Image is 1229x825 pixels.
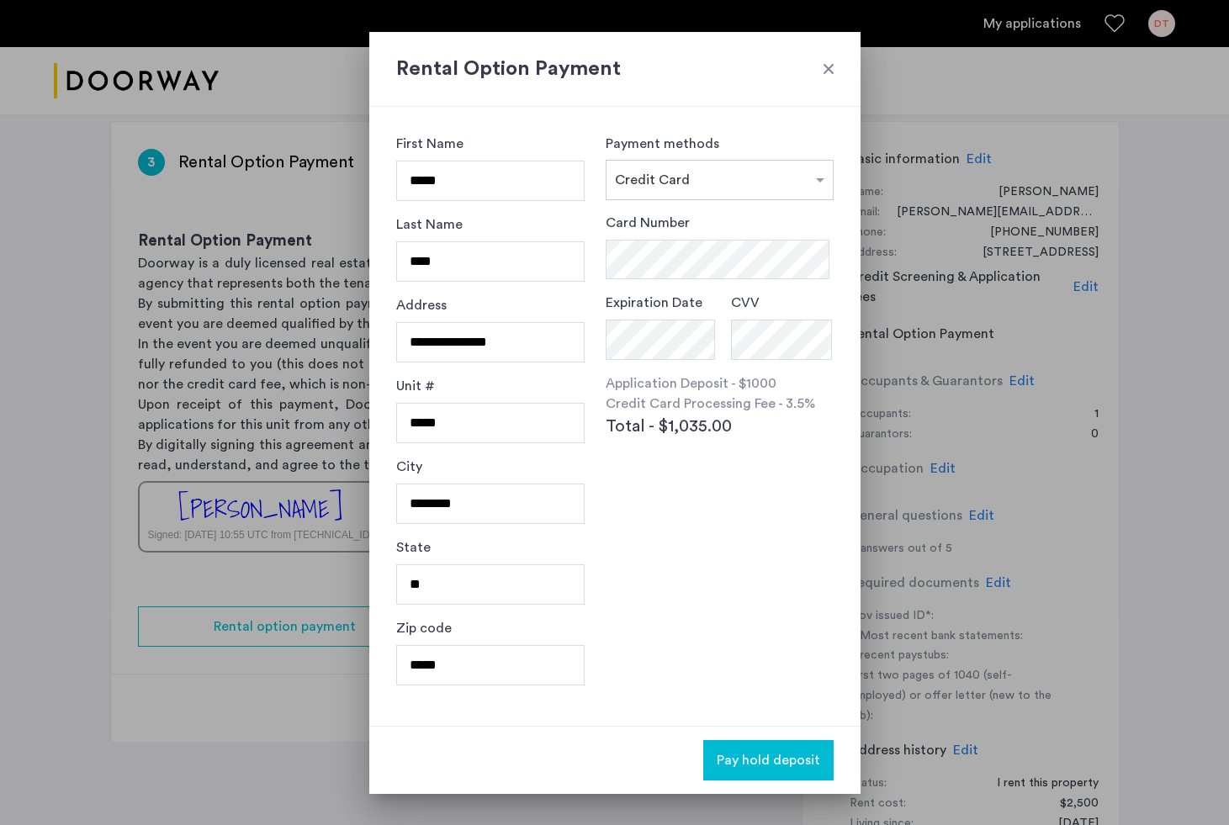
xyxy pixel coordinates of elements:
label: Expiration Date [606,293,702,313]
p: Credit Card Processing Fee - 3.5% [606,394,833,414]
label: Zip code [396,618,452,638]
p: Application Deposit - $1000 [606,373,833,394]
span: Credit Card [615,173,690,187]
label: Address [396,295,447,315]
label: Last Name [396,214,463,235]
span: Total - $1,035.00 [606,414,732,439]
label: State [396,537,431,558]
label: CVV [731,293,760,313]
label: Card Number [606,213,690,233]
button: button [703,740,834,780]
label: Unit # [396,376,435,396]
label: Payment methods [606,137,719,151]
label: First Name [396,134,464,154]
span: Pay hold deposit [717,750,820,770]
h2: Rental Option Payment [396,54,834,84]
label: City [396,457,422,477]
